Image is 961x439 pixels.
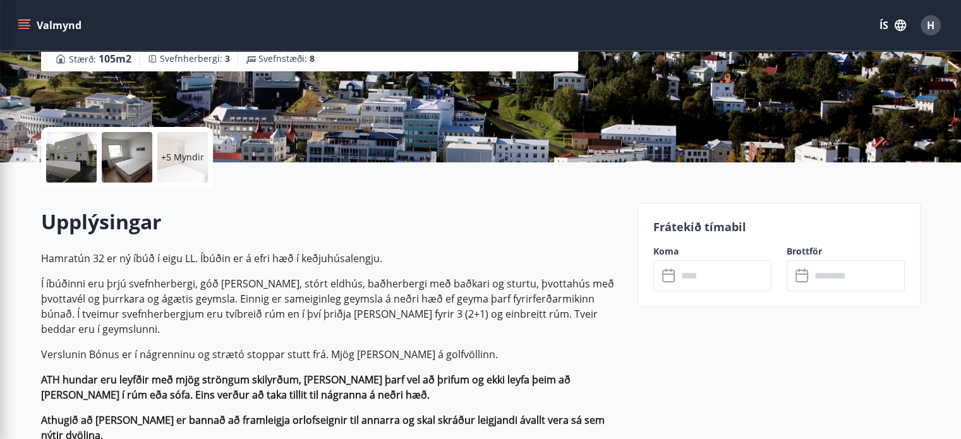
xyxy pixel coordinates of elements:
h2: Upplýsingar [41,208,622,236]
p: Í íbúðinni eru þrjú svefnherbergi, góð [PERSON_NAME], stórt eldhús, baðherbergi með baðkari og st... [41,276,622,337]
button: ÍS [873,14,913,37]
strong: ATH hundar eru leyfðir með mjög ströngum skilyrðum, [PERSON_NAME] þarf vel að þrifum og ekki leyf... [41,373,571,402]
span: H [927,18,934,32]
button: menu [15,14,87,37]
span: 8 [310,52,315,64]
p: +5 Myndir [161,151,204,164]
p: Hamratún 32 er ný íbúð í eigu LL. Íbúðin er á efri hæð í keðjuhúsalengju. [41,251,622,266]
span: Svefnherbergi : [160,52,230,65]
button: H [916,10,946,40]
span: Svefnstæði : [258,52,315,65]
p: Verslunin Bónus er í nágrenninu og strætó stoppar stutt frá. Mjög [PERSON_NAME] á golfvöllinn. [41,347,622,362]
p: Frátekið tímabil [653,219,905,235]
span: Stærð : [69,51,131,66]
span: 105 m2 [99,52,131,66]
span: 3 [225,52,230,64]
label: Brottför [787,245,905,258]
label: Koma [653,245,771,258]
